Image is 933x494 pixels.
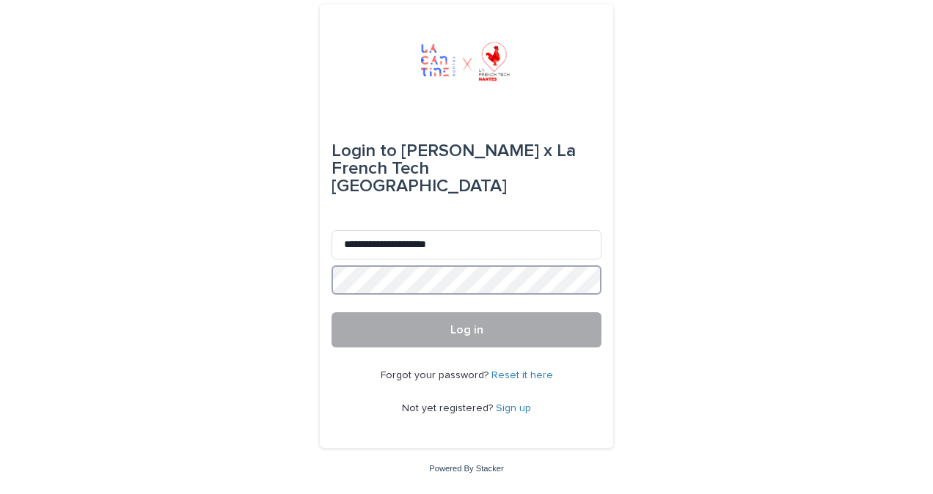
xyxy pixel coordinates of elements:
span: Log in [450,324,483,336]
a: Reset it here [491,370,553,380]
span: Login to [332,142,397,160]
img: 0gGPHhxvTcqAcEVVBWoD [421,40,511,84]
span: Forgot your password? [381,370,491,380]
button: Log in [332,312,601,347]
a: Powered By Stacker [429,464,503,473]
a: Sign up [496,403,531,413]
div: [PERSON_NAME] x La French Tech [GEOGRAPHIC_DATA] [332,130,601,207]
span: Not yet registered? [402,403,496,413]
